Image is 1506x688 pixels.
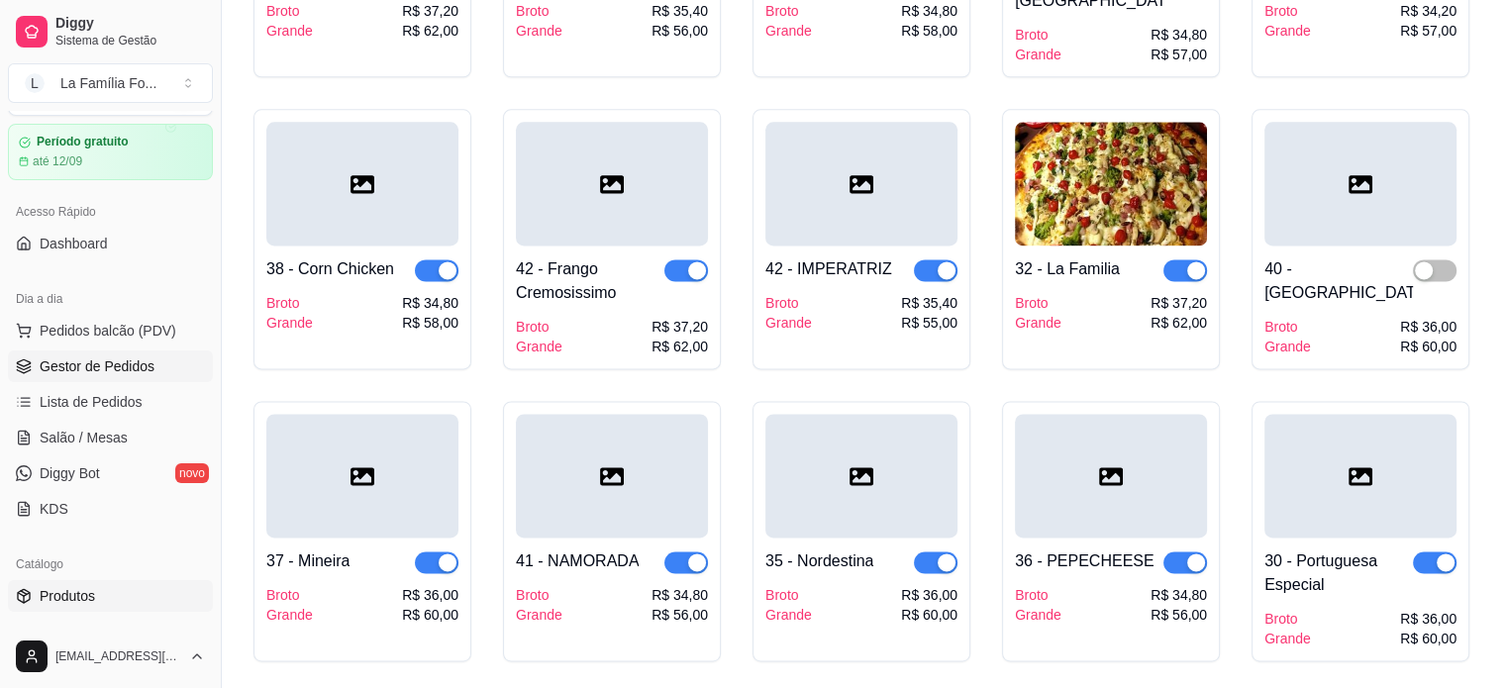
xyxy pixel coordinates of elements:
[8,8,213,55] a: DiggySistema de Gestão
[1015,257,1120,281] div: 32 - La Familia
[1400,629,1456,648] div: R$ 60,00
[8,283,213,315] div: Dia a dia
[516,337,562,356] div: Grande
[40,392,143,412] span: Lista de Pedidos
[1015,45,1061,64] div: Grande
[1400,21,1456,41] div: R$ 57,00
[1400,337,1456,356] div: R$ 60,00
[1015,313,1061,333] div: Grande
[40,499,68,519] span: KDS
[8,422,213,453] a: Salão / Mesas
[1015,122,1207,246] img: product-image
[1264,629,1311,648] div: Grande
[1264,257,1413,305] div: 40 - [GEOGRAPHIC_DATA]
[402,1,458,21] div: R$ 37,20
[55,648,181,664] span: [EMAIL_ADDRESS][DOMAIN_NAME]
[516,317,562,337] div: Broto
[1015,25,1061,45] div: Broto
[40,356,154,376] span: Gestor de Pedidos
[1015,585,1061,605] div: Broto
[25,73,45,93] span: L
[8,386,213,418] a: Lista de Pedidos
[8,63,213,103] button: Select a team
[33,153,82,169] article: até 12/09
[765,549,873,573] div: 35 - Nordestina
[516,1,562,21] div: Broto
[1264,21,1311,41] div: Grande
[1015,293,1061,313] div: Broto
[8,350,213,382] a: Gestor de Pedidos
[40,622,133,641] span: Complementos
[266,257,394,281] div: 38 - Corn Chicken
[266,585,313,605] div: Broto
[402,293,458,313] div: R$ 34,80
[266,21,313,41] div: Grande
[901,605,957,625] div: R$ 60,00
[901,313,957,333] div: R$ 55,00
[1015,605,1061,625] div: Grande
[516,549,639,573] div: 41 - NAMORADA
[402,605,458,625] div: R$ 60,00
[8,580,213,612] a: Produtos
[516,21,562,41] div: Grande
[266,293,313,313] div: Broto
[765,293,812,313] div: Broto
[8,493,213,525] a: KDS
[765,257,892,281] div: 42 - IMPERATRIZ
[1151,585,1207,605] div: R$ 34,80
[266,1,313,21] div: Broto
[55,33,205,49] span: Sistema de Gestão
[1151,605,1207,625] div: R$ 56,00
[37,135,129,149] article: Período gratuito
[402,313,458,333] div: R$ 58,00
[8,633,213,680] button: [EMAIL_ADDRESS][DOMAIN_NAME]
[266,549,350,573] div: 37 - Mineira
[1151,293,1207,313] div: R$ 37,20
[516,585,562,605] div: Broto
[765,313,812,333] div: Grande
[8,196,213,228] div: Acesso Rápido
[8,457,213,489] a: Diggy Botnovo
[1151,45,1207,64] div: R$ 57,00
[1400,1,1456,21] div: R$ 34,20
[1264,1,1311,21] div: Broto
[40,586,95,606] span: Produtos
[652,337,708,356] div: R$ 62,00
[652,21,708,41] div: R$ 56,00
[1400,609,1456,629] div: R$ 36,00
[266,605,313,625] div: Grande
[40,321,176,341] span: Pedidos balcão (PDV)
[1264,337,1311,356] div: Grande
[40,234,108,253] span: Dashboard
[1015,549,1155,573] div: 36 - PEPECHEESE
[8,616,213,647] a: Complementos
[40,463,100,483] span: Diggy Bot
[266,313,313,333] div: Grande
[765,585,812,605] div: Broto
[1264,549,1413,597] div: 30 - Portuguesa Especial
[652,605,708,625] div: R$ 56,00
[8,124,213,180] a: Período gratuitoaté 12/09
[652,585,708,605] div: R$ 34,80
[8,228,213,259] a: Dashboard
[8,548,213,580] div: Catálogo
[901,1,957,21] div: R$ 34,80
[516,257,664,305] div: 42 - Frango Cremosissimo
[765,605,812,625] div: Grande
[1400,317,1456,337] div: R$ 36,00
[60,73,156,93] div: La Família Fo ...
[40,428,128,447] span: Salão / Mesas
[765,21,812,41] div: Grande
[516,605,562,625] div: Grande
[765,1,812,21] div: Broto
[901,21,957,41] div: R$ 58,00
[652,1,708,21] div: R$ 35,40
[8,315,213,346] button: Pedidos balcão (PDV)
[652,317,708,337] div: R$ 37,20
[901,293,957,313] div: R$ 35,40
[901,585,957,605] div: R$ 36,00
[1264,609,1311,629] div: Broto
[1151,313,1207,333] div: R$ 62,00
[1151,25,1207,45] div: R$ 34,80
[402,585,458,605] div: R$ 36,00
